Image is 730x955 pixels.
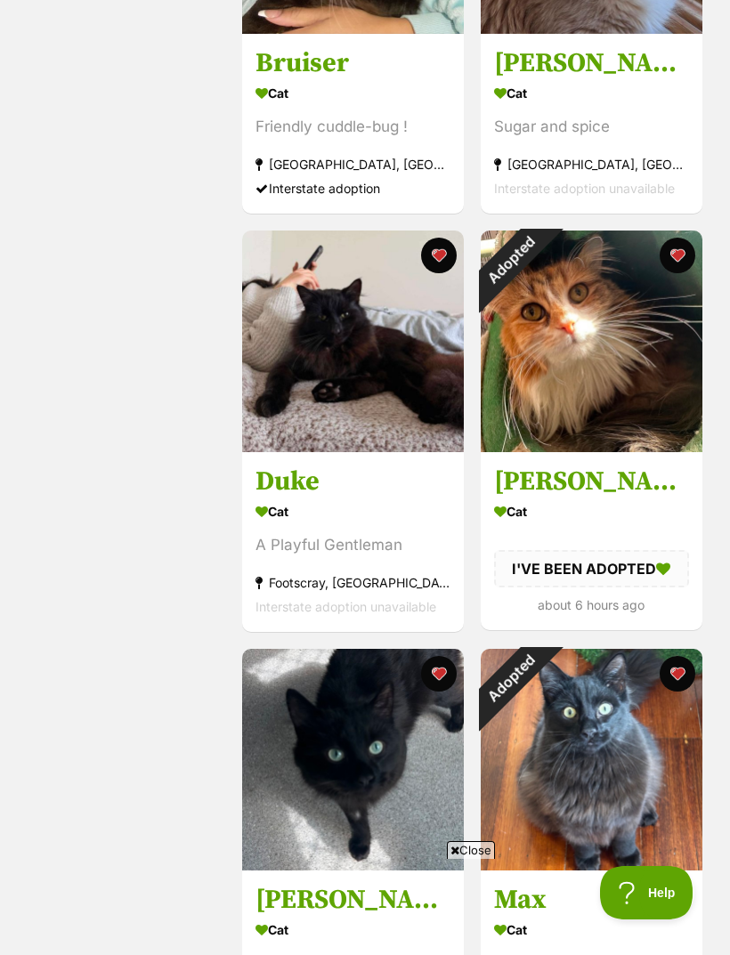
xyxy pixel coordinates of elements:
a: Adopted [481,856,702,874]
h3: [PERSON_NAME] [494,46,689,80]
div: [GEOGRAPHIC_DATA], [GEOGRAPHIC_DATA] [494,152,689,176]
div: Interstate adoption [255,176,450,200]
div: I'VE BEEN ADOPTED [494,550,689,587]
div: [GEOGRAPHIC_DATA], [GEOGRAPHIC_DATA] [255,152,450,176]
div: about 6 hours ago [494,593,689,617]
a: Duke Cat A Playful Gentleman Footscray, [GEOGRAPHIC_DATA] Interstate adoption unavailable favourite [242,451,464,632]
iframe: Advertisement [41,866,689,946]
div: Cat [494,80,689,106]
img: Fabian [242,649,464,870]
div: Cat [494,498,689,524]
div: Cat [255,498,450,524]
button: favourite [421,656,457,692]
span: Interstate adoption unavailable [494,181,675,196]
img: consumer-privacy-logo.png [2,2,16,16]
iframe: Help Scout Beacon - Open [600,866,694,919]
a: Adopted [481,438,702,456]
div: Cat [255,80,450,106]
div: Adopted [457,207,563,313]
a: Bruiser Cat Friendly cuddle-bug ! [GEOGRAPHIC_DATA], [GEOGRAPHIC_DATA] Interstate adoption favourite [242,33,464,214]
img: Minnie [481,231,702,452]
div: Footscray, [GEOGRAPHIC_DATA] [255,571,450,595]
button: favourite [421,238,457,273]
div: A Playful Gentleman [255,533,450,557]
h3: Bruiser [255,46,450,80]
span: Interstate adoption unavailable [255,599,436,614]
a: [PERSON_NAME] Cat I'VE BEEN ADOPTED about 6 hours ago favourite [481,451,702,630]
div: Adopted [457,626,563,732]
button: favourite [659,238,694,273]
img: Max [481,649,702,870]
div: Friendly cuddle-bug ! [255,115,450,139]
a: [PERSON_NAME] Cat Sugar and spice [GEOGRAPHIC_DATA], [GEOGRAPHIC_DATA] Interstate adoption unavai... [481,33,702,214]
img: Duke [242,231,464,452]
button: favourite [659,656,694,692]
span: Close [447,841,495,859]
h3: Duke [255,465,450,498]
div: Sugar and spice [494,115,689,139]
h3: [PERSON_NAME] [494,465,689,498]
